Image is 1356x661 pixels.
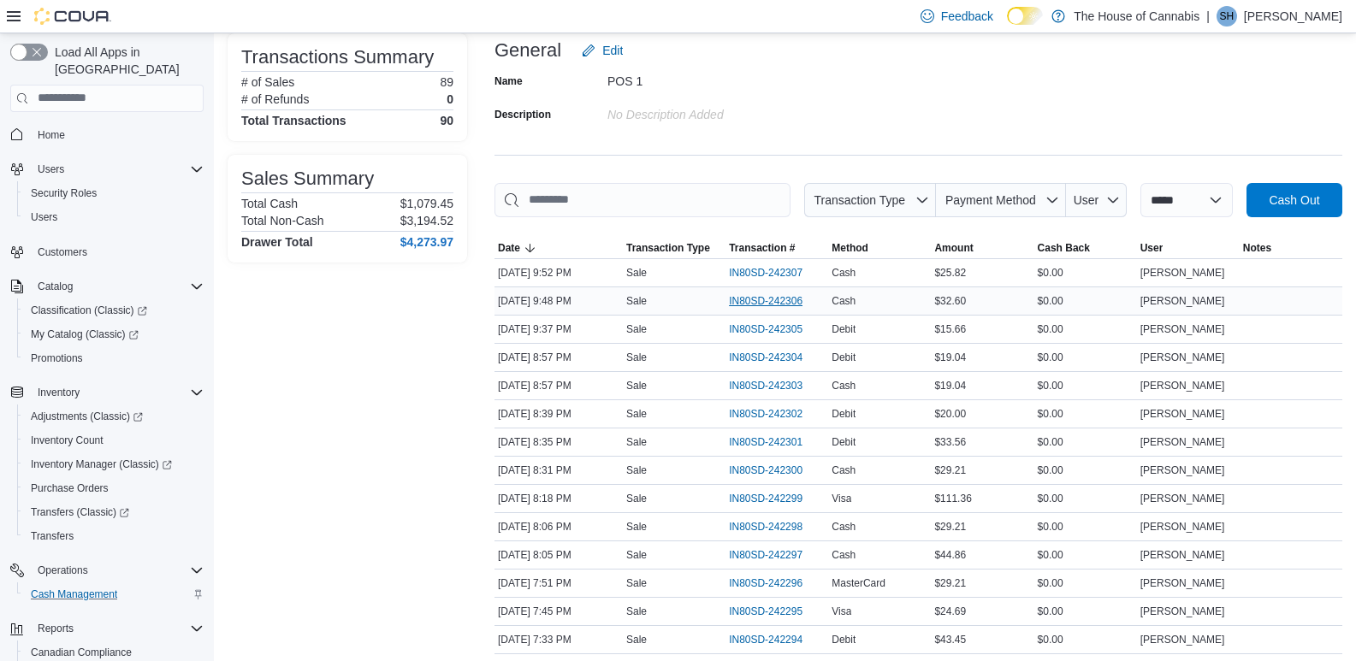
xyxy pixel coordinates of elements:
[31,304,147,317] span: Classification (Classic)
[626,351,647,364] p: Sale
[828,238,931,258] button: Method
[241,114,346,127] h4: Total Transactions
[1206,6,1210,27] p: |
[24,324,145,345] a: My Catalog (Classic)
[1137,238,1240,258] button: User
[24,300,154,321] a: Classification (Classic)
[1034,347,1137,368] div: $0.00
[400,214,453,227] p: $3,194.52
[729,322,802,336] span: IN80SD-242305
[494,108,551,121] label: Description
[17,476,210,500] button: Purchase Orders
[24,584,204,605] span: Cash Management
[1269,192,1319,209] span: Cash Out
[494,238,623,258] button: Date
[38,386,80,399] span: Inventory
[31,646,132,659] span: Canadian Compliance
[494,432,623,452] div: [DATE] 8:35 PM
[400,197,453,210] p: $1,079.45
[1140,266,1225,280] span: [PERSON_NAME]
[24,502,136,522] a: Transfers (Classic)
[494,601,623,622] div: [DATE] 7:45 PM
[832,322,856,336] span: Debit
[832,605,851,618] span: Visa
[832,463,856,477] span: Cash
[3,558,210,582] button: Operations
[934,548,966,562] span: $44.86
[832,379,856,392] span: Cash
[1140,294,1225,308] span: [PERSON_NAME]
[626,266,647,280] p: Sale
[1140,492,1225,505] span: [PERSON_NAME]
[729,351,802,364] span: IN80SD-242304
[31,241,204,263] span: Customers
[31,186,97,200] span: Security Roles
[1140,633,1225,646] span: [PERSON_NAME]
[936,183,1066,217] button: Payment Method
[498,241,520,255] span: Date
[1140,576,1225,590] span: [PERSON_NAME]
[934,266,966,280] span: $25.82
[1034,545,1137,565] div: $0.00
[3,157,210,181] button: Users
[1244,6,1342,27] p: [PERSON_NAME]
[832,520,856,534] span: Cash
[626,241,710,255] span: Transaction Type
[31,587,117,601] span: Cash Management
[24,478,115,499] a: Purchase Orders
[729,492,802,505] span: IN80SD-242299
[31,242,94,263] a: Customers
[934,351,966,364] span: $19.04
[31,560,95,581] button: Operations
[38,280,73,293] span: Catalog
[241,197,298,210] h6: Total Cash
[729,263,820,283] button: IN80SD-242307
[17,181,210,205] button: Security Roles
[24,526,80,546] a: Transfers
[31,457,172,471] span: Inventory Manager (Classic)
[1140,322,1225,336] span: [PERSON_NAME]
[607,101,837,121] div: No Description added
[494,319,623,339] div: [DATE] 9:37 PM
[24,183,204,204] span: Security Roles
[31,434,104,447] span: Inventory Count
[1007,7,1043,25] input: Dark Mode
[1240,238,1342,258] button: Notes
[1034,573,1137,593] div: $0.00
[494,488,623,509] div: [DATE] 8:18 PM
[1140,407,1225,421] span: [PERSON_NAME]
[729,629,820,650] button: IN80SD-242294
[1140,435,1225,449] span: [PERSON_NAME]
[31,382,86,403] button: Inventory
[494,516,623,537] div: [DATE] 8:06 PM
[241,75,294,89] h6: # of Sales
[804,183,936,217] button: Transaction Type
[31,382,204,403] span: Inventory
[1034,238,1137,258] button: Cash Back
[17,582,210,606] button: Cash Management
[626,605,647,618] p: Sale
[31,351,83,365] span: Promotions
[729,601,820,622] button: IN80SD-242295
[24,454,179,475] a: Inventory Manager (Classic)
[24,502,204,522] span: Transfers (Classic)
[17,500,210,524] a: Transfers (Classic)
[31,124,204,145] span: Home
[31,125,72,145] a: Home
[1220,6,1235,27] span: SH
[31,529,74,543] span: Transfers
[729,375,820,396] button: IN80SD-242303
[447,92,453,106] p: 0
[1034,291,1137,311] div: $0.00
[31,410,143,423] span: Adjustments (Classic)
[24,207,204,227] span: Users
[241,214,324,227] h6: Total Non-Cash
[494,404,623,424] div: [DATE] 8:39 PM
[934,241,973,255] span: Amount
[38,162,64,176] span: Users
[17,428,210,452] button: Inventory Count
[814,193,905,207] span: Transaction Type
[575,33,630,68] button: Edit
[626,633,647,646] p: Sale
[941,8,993,25] span: Feedback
